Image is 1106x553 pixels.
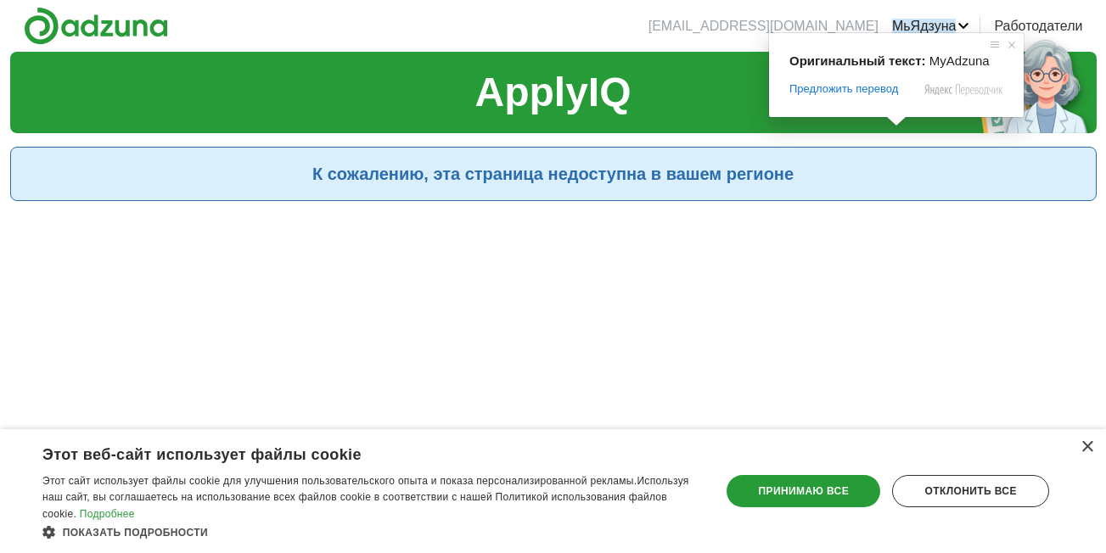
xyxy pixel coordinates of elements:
ya-tr-span: × [1081,433,1095,460]
ya-tr-span: Принимаю все [758,485,849,497]
ya-tr-span: Работодатели [994,19,1082,33]
ya-tr-span: [EMAIL_ADDRESS][DOMAIN_NAME] [648,19,879,33]
ya-tr-span: Показать подробности [63,527,208,539]
span: Оригинальный текст: [789,53,926,68]
ya-tr-span: Используя наш сайт, вы соглашаетесь на использование всех файлов cookie в соответствии с нашей По... [42,475,689,521]
ya-tr-span: К сожалению, эта страница недоступна в вашем регионе [312,165,794,183]
span: Предложить перевод [789,81,898,97]
a: Работодатели [994,16,1082,36]
ya-tr-span: Подробнее [80,508,135,520]
ya-tr-span: Этот сайт использует файлы cookie для улучшения пользовательского опыта и показа персонализирован... [42,475,637,487]
ya-tr-span: Этот веб-сайт использует файлы cookie [42,446,362,463]
div: Принимаю все [727,475,880,507]
a: МьЯдзуна [892,16,969,36]
img: Логотип Adzuna [24,7,168,45]
ya-tr-span: Отклонить все [924,485,1016,497]
span: MyAdzuna [929,53,990,68]
a: Подробнее, открывается в новом окне [80,508,135,520]
div: Отклонить все [892,475,1049,507]
ya-tr-span: МьЯдзуна [892,19,956,33]
div: Показать подробности [42,523,700,540]
ya-tr-span: ApplyIQ [474,70,631,115]
div: Закрыть [1081,441,1093,454]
